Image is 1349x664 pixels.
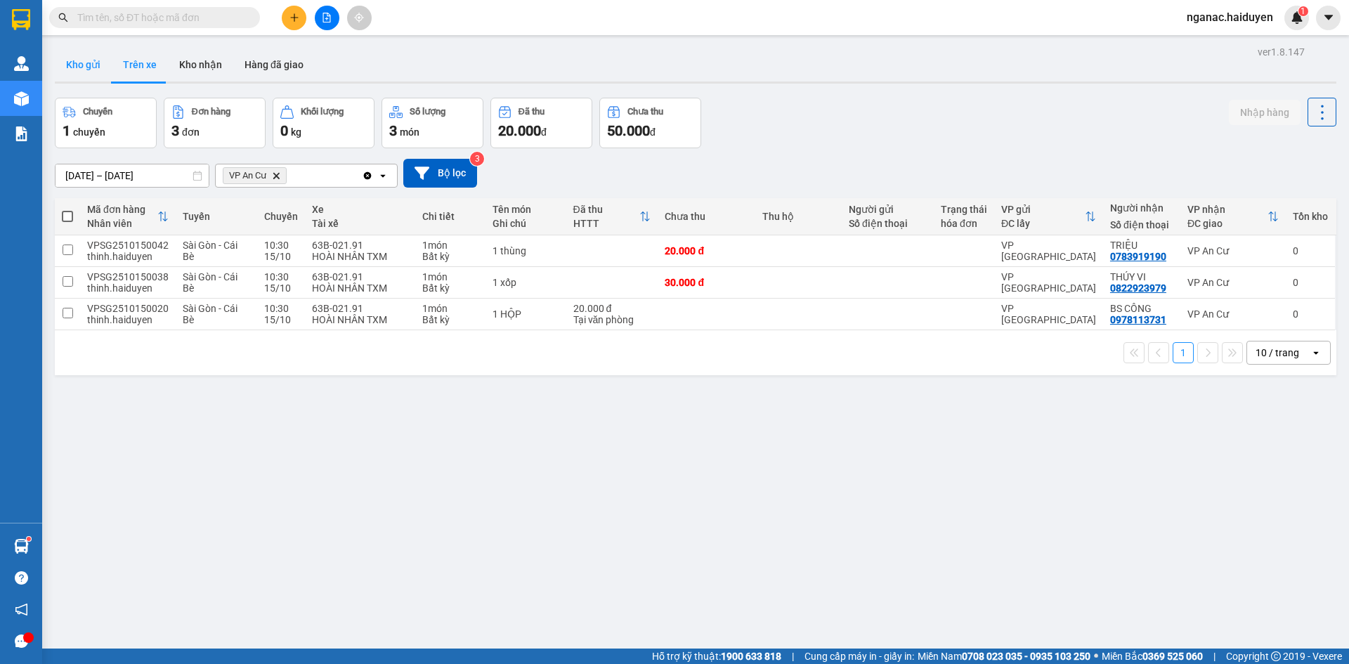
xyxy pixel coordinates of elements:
[792,649,794,664] span: |
[627,107,663,117] div: Chưa thu
[233,48,315,82] button: Hàng đã giao
[1142,651,1203,662] strong: 0369 525 060
[1173,342,1194,363] button: 1
[1001,204,1085,215] div: VP gửi
[87,314,169,325] div: thinh.haiduyen
[87,218,157,229] div: Nhân viên
[422,314,478,325] div: Bất kỳ
[1187,218,1267,229] div: ĐC giao
[573,303,651,314] div: 20.000 đ
[264,271,298,282] div: 10:30
[665,277,748,288] div: 30.000 đ
[652,649,781,664] span: Hỗ trợ kỹ thuật:
[1293,211,1328,222] div: Tồn kho
[1256,346,1299,360] div: 10 / trang
[272,171,280,180] svg: Delete
[264,314,298,325] div: 15/10
[1001,271,1096,294] div: VP [GEOGRAPHIC_DATA]
[1271,651,1281,661] span: copyright
[347,6,372,30] button: aim
[1298,6,1308,16] sup: 1
[573,218,640,229] div: HTTT
[1213,649,1216,664] span: |
[171,122,179,139] span: 3
[87,204,157,215] div: Mã đơn hàng
[1001,303,1096,325] div: VP [GEOGRAPHIC_DATA]
[665,211,748,222] div: Chưa thu
[58,13,68,22] span: search
[183,240,237,262] span: Sài Gòn - Cái Bè
[77,10,243,25] input: Tìm tên, số ĐT hoặc mã đơn
[1110,219,1173,230] div: Số điện thoại
[493,277,559,288] div: 1 xốp
[573,314,651,325] div: Tại văn phòng
[264,211,298,222] div: Chuyến
[1110,314,1166,325] div: 0978113731
[264,303,298,314] div: 10:30
[312,218,408,229] div: Tài xế
[1110,251,1166,262] div: 0783919190
[849,204,927,215] div: Người gửi
[665,245,748,256] div: 20.000 đ
[312,204,408,215] div: Xe
[493,218,559,229] div: Ghi chú
[470,152,484,166] sup: 3
[56,164,209,187] input: Select a date range.
[164,98,266,148] button: Đơn hàng3đơn
[12,9,30,30] img: logo-vxr
[721,651,781,662] strong: 1900 633 818
[15,603,28,616] span: notification
[362,170,373,181] svg: Clear all
[1110,282,1166,294] div: 0822923979
[289,13,299,22] span: plus
[264,251,298,262] div: 15/10
[312,282,408,294] div: HOÀI NHÂN TXM
[80,198,176,235] th: Toggle SortBy
[1291,11,1303,24] img: icon-new-feature
[301,107,344,117] div: Khối lượng
[1187,308,1279,320] div: VP An Cư
[389,122,397,139] span: 3
[377,170,389,181] svg: open
[849,218,927,229] div: Số điện thoại
[762,211,835,222] div: Thu hộ
[312,303,408,314] div: 63B-021.91
[1229,100,1301,125] button: Nhập hàng
[422,303,478,314] div: 1 món
[14,126,29,141] img: solution-icon
[941,218,987,229] div: hóa đơn
[994,198,1103,235] th: Toggle SortBy
[229,170,266,181] span: VP An Cư
[804,649,914,664] span: Cung cấp máy in - giấy in:
[493,204,559,215] div: Tên món
[312,251,408,262] div: HOÀI NHÂN TXM
[273,98,374,148] button: Khối lượng0kg
[87,282,169,294] div: thinh.haiduyen
[1187,245,1279,256] div: VP An Cư
[183,211,250,222] div: Tuyến
[1110,202,1173,214] div: Người nhận
[941,204,987,215] div: Trạng thái
[1322,11,1335,24] span: caret-down
[1175,8,1284,26] span: nganac.haiduyen
[264,282,298,294] div: 15/10
[168,48,233,82] button: Kho nhận
[63,122,70,139] span: 1
[73,126,105,138] span: chuyến
[14,539,29,554] img: warehouse-icon
[498,122,541,139] span: 20.000
[322,13,332,22] span: file-add
[410,107,445,117] div: Số lượng
[183,271,237,294] span: Sài Gòn - Cái Bè
[490,98,592,148] button: Đã thu20.000đ
[1187,204,1267,215] div: VP nhận
[1094,653,1098,659] span: ⚪️
[312,240,408,251] div: 63B-021.91
[55,98,157,148] button: Chuyến1chuyến
[1102,649,1203,664] span: Miền Bắc
[493,245,559,256] div: 1 thùng
[382,98,483,148] button: Số lượng3món
[607,122,650,139] span: 50.000
[87,271,169,282] div: VPSG2510150038
[312,271,408,282] div: 63B-021.91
